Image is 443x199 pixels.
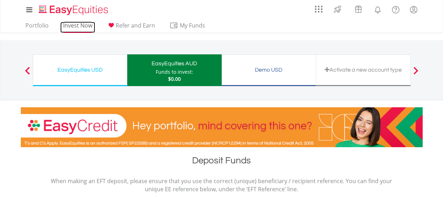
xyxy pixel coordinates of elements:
img: EasyCredit Promotion Banner [21,107,423,147]
a: FAQ's and Support [387,2,405,16]
a: AppsGrid [310,2,327,13]
h1: Deposit Funds [21,154,423,170]
a: Refer and Earn [104,22,158,33]
a: Vouchers [348,2,369,15]
div: Demo USD [226,65,312,75]
div: EasyEquities AUD [131,59,217,68]
img: thrive-v2.svg [332,4,343,15]
div: EasyEquities USD [37,65,123,75]
div: Funds to invest: [156,68,193,76]
a: Invest Now [60,22,95,33]
span: My Funds [170,21,216,30]
div: Activate a new account type [320,65,406,75]
p: When making an EFT deposit, please ensure that you use the correct (unique) beneficiary / recipie... [51,177,393,193]
a: Home page [36,2,111,16]
span: $0.00 [168,76,181,82]
img: vouchers-v2.svg [352,4,364,15]
a: Portfolio [23,22,51,33]
span: Refer and Earn [116,22,155,29]
img: EasyEquities_Logo.png [37,4,111,16]
a: Notifications [369,2,387,16]
img: grid-menu-icon.svg [315,5,322,13]
a: My Profile [405,2,423,17]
